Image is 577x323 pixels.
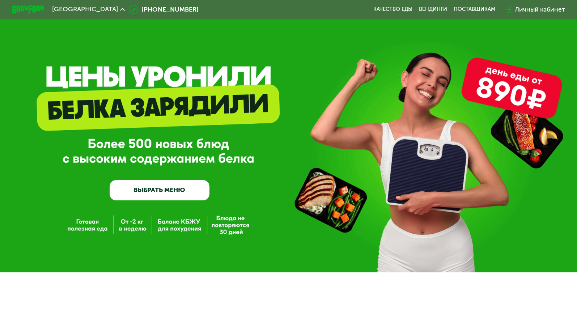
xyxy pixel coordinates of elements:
a: [PHONE_NUMBER] [129,5,199,14]
a: Качество еды [373,6,412,13]
a: Вендинги [419,6,447,13]
div: поставщикам [454,6,495,13]
div: Личный кабинет [515,5,565,14]
span: [GEOGRAPHIC_DATA] [52,6,118,13]
a: ВЫБРАТЬ МЕНЮ [110,180,209,200]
